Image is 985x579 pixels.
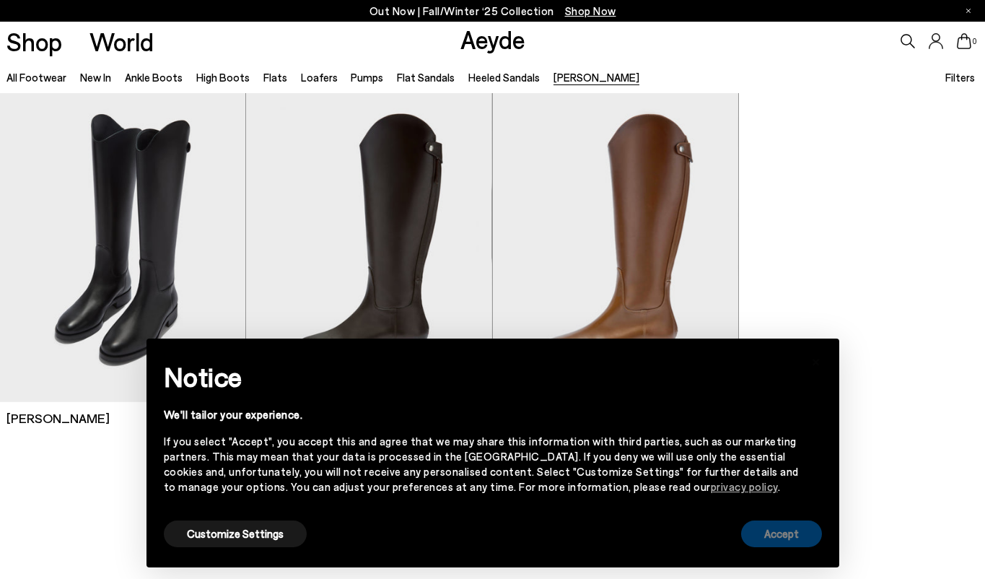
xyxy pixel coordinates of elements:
h2: Notice [164,358,799,396]
button: Close this notice [799,343,833,378]
a: Heeled Sandals [468,71,540,84]
a: Ankle Boots [125,71,183,84]
a: Pumps [351,71,383,84]
a: World [89,29,154,54]
a: Loafers [301,71,338,84]
a: Aeyde [460,24,525,54]
span: 0 [971,38,979,45]
div: 1 / 6 [246,93,491,402]
a: New In [80,71,111,84]
div: 1 / 6 [493,93,738,402]
a: privacy policy [711,480,778,493]
div: 4 / 6 [245,93,491,402]
div: We'll tailor your experience. [164,407,799,422]
img: Hector Knee-High Boots [491,93,737,402]
div: If you select "Accept", you accept this and agree that we may share this information with third p... [164,434,799,495]
a: 6 / 6 1 / 6 2 / 6 3 / 6 4 / 6 5 / 6 6 / 6 1 / 6 Next slide Previous slide [493,93,738,402]
div: 2 / 6 [738,93,984,402]
a: Flat Sandals [397,71,455,84]
a: High Boots [196,71,250,84]
div: 2 / 6 [491,93,737,402]
img: Hector Knee-High Boots [493,93,738,402]
p: Out Now | Fall/Winter ‘25 Collection [369,2,616,20]
span: Filters [945,71,975,84]
img: Hector Knee-High Boots [245,93,491,402]
button: Accept [741,521,822,547]
a: Shop [6,29,62,54]
a: 6 / 6 1 / 6 2 / 6 3 / 6 4 / 6 5 / 6 6 / 6 1 / 6 Next slide Previous slide [246,93,491,402]
img: Hector Knee-High Boots [246,93,491,402]
span: [PERSON_NAME] [6,409,110,427]
a: Flats [263,71,287,84]
span: Navigate to /collections/new-in [565,4,616,17]
a: All Footwear [6,71,66,84]
span: × [811,349,821,370]
img: Hector Knee-High Boots [738,93,984,402]
a: 0 [957,33,971,49]
a: [PERSON_NAME] [553,71,639,84]
button: Customize Settings [164,521,307,547]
